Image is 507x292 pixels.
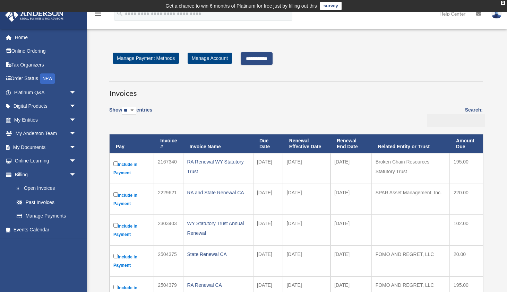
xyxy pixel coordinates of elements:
span: arrow_drop_down [69,154,83,168]
a: Past Invoices [10,195,83,209]
th: Amount Due: activate to sort column ascending [450,134,483,153]
a: Order StatusNEW [5,72,87,86]
th: Pay: activate to sort column descending [110,134,154,153]
th: Invoice Name: activate to sort column ascending [183,134,253,153]
span: arrow_drop_down [69,99,83,114]
img: Anderson Advisors Platinum Portal [3,8,66,22]
span: arrow_drop_down [69,113,83,127]
label: Include in Payment [113,253,150,269]
div: close [501,1,505,5]
td: SPAR Asset Management, Inc. [372,184,450,215]
th: Related Entity or Trust: activate to sort column ascending [372,134,450,153]
a: Manage Payment Methods [113,53,179,64]
td: [DATE] [283,246,330,276]
td: 20.00 [450,246,483,276]
td: 102.00 [450,215,483,246]
div: Get a chance to win 6 months of Platinum for free just by filling out this [165,2,317,10]
td: [DATE] [253,184,283,215]
a: Manage Account [188,53,232,64]
td: [DATE] [330,184,372,215]
td: 2504375 [154,246,183,276]
label: Show entries [109,106,152,122]
label: Search: [425,106,483,127]
img: User Pic [491,9,502,19]
label: Include in Payment [113,222,150,239]
input: Include in Payment [113,192,118,197]
td: [DATE] [253,246,283,276]
a: $Open Invoices [10,182,80,196]
span: arrow_drop_down [69,140,83,154]
a: Manage Payments [10,209,83,223]
select: Showentries [122,107,136,115]
td: [DATE] [253,153,283,184]
th: Renewal Effective Date: activate to sort column ascending [283,134,330,153]
a: Online Ordering [5,44,87,58]
div: WY Statutory Trust Annual Renewal [187,219,249,238]
td: [DATE] [330,246,372,276]
a: My Anderson Teamarrow_drop_down [5,127,87,141]
input: Include in Payment [113,161,118,166]
label: Include in Payment [113,160,150,177]
td: [DATE] [253,215,283,246]
a: Platinum Q&Aarrow_drop_down [5,86,87,99]
a: Digital Productsarrow_drop_down [5,99,87,113]
td: [DATE] [283,184,330,215]
div: State Renewal CA [187,249,249,259]
a: Tax Organizers [5,58,87,72]
a: Billingarrow_drop_down [5,168,83,182]
td: [DATE] [330,153,372,184]
td: 2303403 [154,215,183,246]
a: Online Learningarrow_drop_down [5,154,87,168]
td: Broken Chain Resources Statutory Trust [372,153,450,184]
div: NEW [40,73,55,84]
a: survey [320,2,342,10]
span: arrow_drop_down [69,127,83,141]
div: RA Renewal CA [187,280,249,290]
input: Include in Payment [113,223,118,228]
div: RA and State Renewal CA [187,188,249,197]
a: Home [5,30,87,44]
td: 195.00 [450,153,483,184]
td: [DATE] [283,153,330,184]
td: [DATE] [283,215,330,246]
a: My Documentsarrow_drop_down [5,140,87,154]
th: Renewal End Date: activate to sort column ascending [330,134,372,153]
td: 2167340 [154,153,183,184]
input: Include in Payment [113,254,118,258]
i: menu [94,10,102,18]
a: menu [94,12,102,18]
a: My Entitiesarrow_drop_down [5,113,87,127]
input: Search: [427,114,485,127]
td: [DATE] [330,215,372,246]
th: Invoice #: activate to sort column ascending [154,134,183,153]
td: FOMO AND REGRET, LLC [372,246,450,276]
h3: Invoices [109,81,483,99]
input: Include in Payment [113,285,118,289]
a: Events Calendar [5,223,87,237]
span: arrow_drop_down [69,86,83,100]
td: 2229621 [154,184,183,215]
th: Due Date: activate to sort column ascending [253,134,283,153]
span: arrow_drop_down [69,168,83,182]
label: Include in Payment [113,191,150,208]
div: RA Renewal WY Statutory Trust [187,157,249,176]
span: $ [20,184,24,193]
i: search [116,9,123,17]
td: 220.00 [450,184,483,215]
